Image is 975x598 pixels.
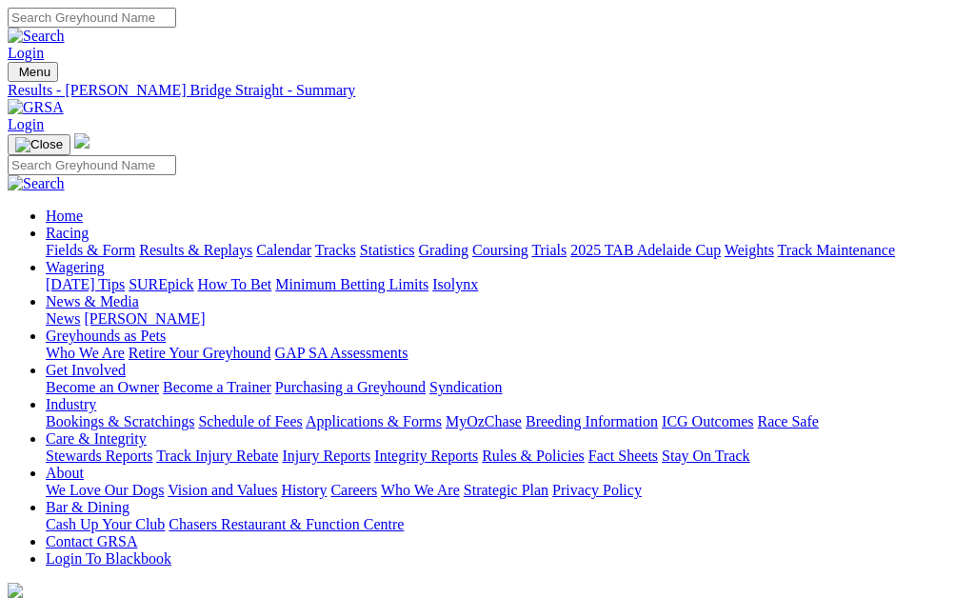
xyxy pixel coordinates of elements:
a: Become an Owner [46,379,159,395]
a: Rules & Policies [482,448,585,464]
a: Injury Reports [282,448,370,464]
input: Search [8,8,176,28]
a: Coursing [472,242,528,258]
a: Integrity Reports [374,448,478,464]
span: Menu [19,65,50,79]
a: Wagering [46,259,105,275]
img: Search [8,175,65,192]
a: About [46,465,84,481]
div: Get Involved [46,379,967,396]
a: Bar & Dining [46,499,129,515]
a: Login [8,45,44,61]
a: Results - [PERSON_NAME] Bridge Straight - Summary [8,82,967,99]
input: Search [8,155,176,175]
a: We Love Our Dogs [46,482,164,498]
a: Privacy Policy [552,482,642,498]
a: Cash Up Your Club [46,516,165,532]
div: Racing [46,242,967,259]
a: Syndication [429,379,502,395]
a: Stewards Reports [46,448,152,464]
a: Grading [419,242,468,258]
a: Breeding Information [526,413,658,429]
div: Greyhounds as Pets [46,345,967,362]
a: Tracks [315,242,356,258]
a: Login [8,116,44,132]
a: Race Safe [757,413,818,429]
a: Applications & Forms [306,413,442,429]
a: Who We Are [46,345,125,361]
img: Search [8,28,65,45]
a: Fact Sheets [588,448,658,464]
a: Calendar [256,242,311,258]
a: Strategic Plan [464,482,548,498]
img: Close [15,137,63,152]
a: [PERSON_NAME] [84,310,205,327]
button: Toggle navigation [8,62,58,82]
a: Greyhounds as Pets [46,328,166,344]
a: Trials [531,242,567,258]
a: Who We Are [381,482,460,498]
a: Contact GRSA [46,533,137,549]
a: 2025 TAB Adelaide Cup [570,242,721,258]
a: Isolynx [432,276,478,292]
a: Careers [330,482,377,498]
a: Minimum Betting Limits [275,276,428,292]
div: News & Media [46,310,967,328]
div: Care & Integrity [46,448,967,465]
a: Schedule of Fees [198,413,302,429]
a: Home [46,208,83,224]
a: Industry [46,396,96,412]
a: Purchasing a Greyhound [275,379,426,395]
div: Bar & Dining [46,516,967,533]
div: Wagering [46,276,967,293]
a: Become a Trainer [163,379,271,395]
a: Track Maintenance [778,242,895,258]
a: [DATE] Tips [46,276,125,292]
a: Stay On Track [662,448,749,464]
a: MyOzChase [446,413,522,429]
div: About [46,482,967,499]
a: Weights [725,242,774,258]
a: Statistics [360,242,415,258]
img: logo-grsa-white.png [8,583,23,598]
a: Bookings & Scratchings [46,413,194,429]
a: Racing [46,225,89,241]
img: logo-grsa-white.png [74,133,90,149]
a: History [281,482,327,498]
a: SUREpick [129,276,193,292]
a: Retire Your Greyhound [129,345,271,361]
a: Login To Blackbook [46,550,171,567]
a: News & Media [46,293,139,309]
a: ICG Outcomes [662,413,753,429]
a: News [46,310,80,327]
a: GAP SA Assessments [275,345,408,361]
a: Fields & Form [46,242,135,258]
a: Results & Replays [139,242,252,258]
a: Get Involved [46,362,126,378]
img: GRSA [8,99,64,116]
a: Care & Integrity [46,430,147,447]
div: Industry [46,413,967,430]
a: How To Bet [198,276,272,292]
button: Toggle navigation [8,134,70,155]
a: Track Injury Rebate [156,448,278,464]
a: Chasers Restaurant & Function Centre [169,516,404,532]
a: Vision and Values [168,482,277,498]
